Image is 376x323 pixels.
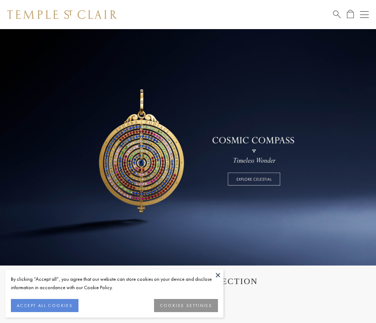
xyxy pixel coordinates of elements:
button: ACCEPT ALL COOKIES [11,299,78,312]
a: Search [333,10,341,19]
a: Open Shopping Bag [347,10,354,19]
div: By clicking “Accept all”, you agree that our website can store cookies on your device and disclos... [11,275,218,292]
button: Open navigation [360,10,369,19]
button: COOKIES SETTINGS [154,299,218,312]
img: Temple St. Clair [7,10,117,19]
